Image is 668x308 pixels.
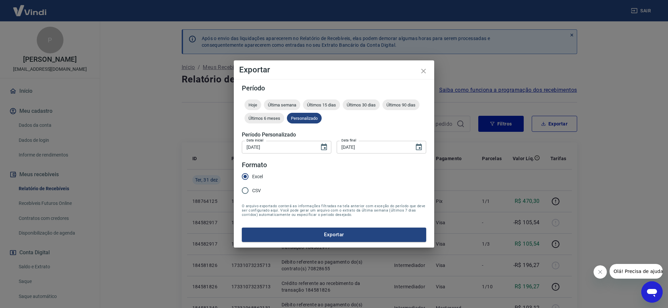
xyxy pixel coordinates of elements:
[4,5,56,10] span: Olá! Precisa de ajuda?
[415,63,432,79] button: close
[303,102,340,107] span: Últimos 15 dias
[594,265,607,279] iframe: Fechar mensagem
[244,99,261,110] div: Hoje
[287,113,322,123] div: Personalizado
[641,281,663,303] iframe: Botão para abrir a janela de mensagens
[303,99,340,110] div: Últimos 15 dias
[343,102,380,107] span: Últimos 30 dias
[343,99,380,110] div: Últimos 30 dias
[242,85,426,91] h5: Período
[337,141,409,153] input: DD/MM/YYYY
[242,141,315,153] input: DD/MM/YYYY
[242,228,426,242] button: Exportar
[382,102,420,107] span: Últimos 90 dias
[242,131,426,138] h5: Período Personalizado
[264,99,300,110] div: Última semana
[244,116,284,121] span: Últimos 6 meses
[244,102,261,107] span: Hoje
[242,204,426,217] span: O arquivo exportado conterá as informações filtradas na tela anterior com exceção do período que ...
[382,99,420,110] div: Últimos 90 dias
[317,140,331,154] button: Choose date, selected date is 1 de dez de 2024
[252,173,263,180] span: Excel
[244,113,284,123] div: Últimos 6 meses
[264,102,300,107] span: Última semana
[341,138,356,143] label: Data final
[287,116,322,121] span: Personalizado
[610,264,663,279] iframe: Mensagem da empresa
[242,160,267,170] legend: Formato
[239,66,429,74] h4: Exportar
[412,140,426,154] button: Choose date, selected date is 31 de dez de 2024
[246,138,264,143] label: Data inicial
[252,187,261,194] span: CSV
